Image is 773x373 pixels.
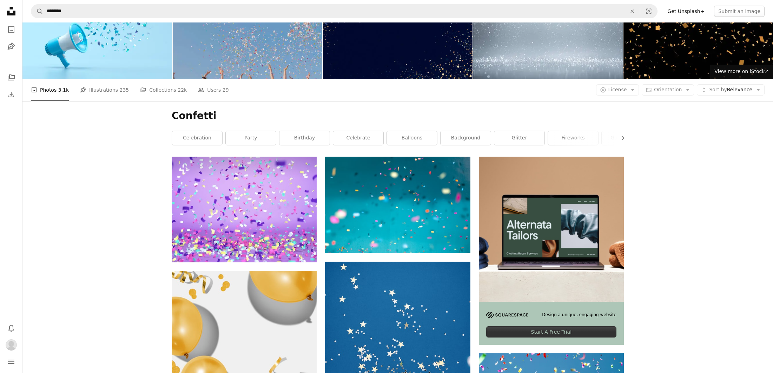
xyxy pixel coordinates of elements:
a: celebrate [333,131,383,145]
a: Home — Unsplash [4,4,18,20]
img: Colorful confetti falling on purple background, celebration background. 3D rendering [172,157,317,262]
button: Notifications [4,321,18,335]
button: Menu [4,355,18,369]
button: Orientation [642,84,694,96]
span: 29 [223,86,229,94]
span: License [608,87,627,92]
button: Visual search [640,5,657,18]
h1: Confetti [172,110,624,122]
a: Get Unsplash+ [663,6,708,17]
img: file-1707885205802-88dd96a21c72image [479,157,624,302]
button: scroll list to the right [616,131,624,145]
a: selective focus photography of multicolored confetti lot [325,202,470,208]
button: License [596,84,639,96]
span: Orientation [654,87,682,92]
a: Download History [4,87,18,102]
a: a group of balloons with streamers and confetti [172,340,317,346]
a: fireworks [548,131,598,145]
a: Collections [4,71,18,85]
a: gold confetti [602,131,652,145]
a: birthday [279,131,330,145]
button: Profile [4,338,18,352]
span: Design a unique, engaging website [542,312,616,318]
a: Colorful confetti falling on purple background, celebration background. 3D rendering [172,206,317,212]
span: 235 [120,86,129,94]
a: Users 29 [198,79,229,101]
a: glitter [494,131,544,145]
a: Photos [4,22,18,37]
button: Clear [625,5,640,18]
div: Start A Free Trial [486,326,616,338]
span: Sort by [709,87,727,92]
a: Collections 22k [140,79,187,101]
span: Relevance [709,86,752,93]
button: Submit an image [714,6,765,17]
a: Design a unique, engaging websiteStart A Free Trial [479,157,624,345]
img: file-1705255347840-230a6ab5bca9image [486,312,528,318]
a: party [226,131,276,145]
a: Illustrations [4,39,18,53]
a: View more on iStock↗ [710,65,773,79]
a: celebration [172,131,222,145]
a: balloons [387,131,437,145]
span: 22k [178,86,187,94]
a: Illustrations 235 [80,79,129,101]
a: background [441,131,491,145]
img: Avatar of user Mel Smith [6,339,17,351]
button: Search Unsplash [31,5,43,18]
button: Sort byRelevance [697,84,765,96]
form: Find visuals sitewide [31,4,658,18]
span: View more on iStock ↗ [714,68,769,74]
img: selective focus photography of multicolored confetti lot [325,157,470,253]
